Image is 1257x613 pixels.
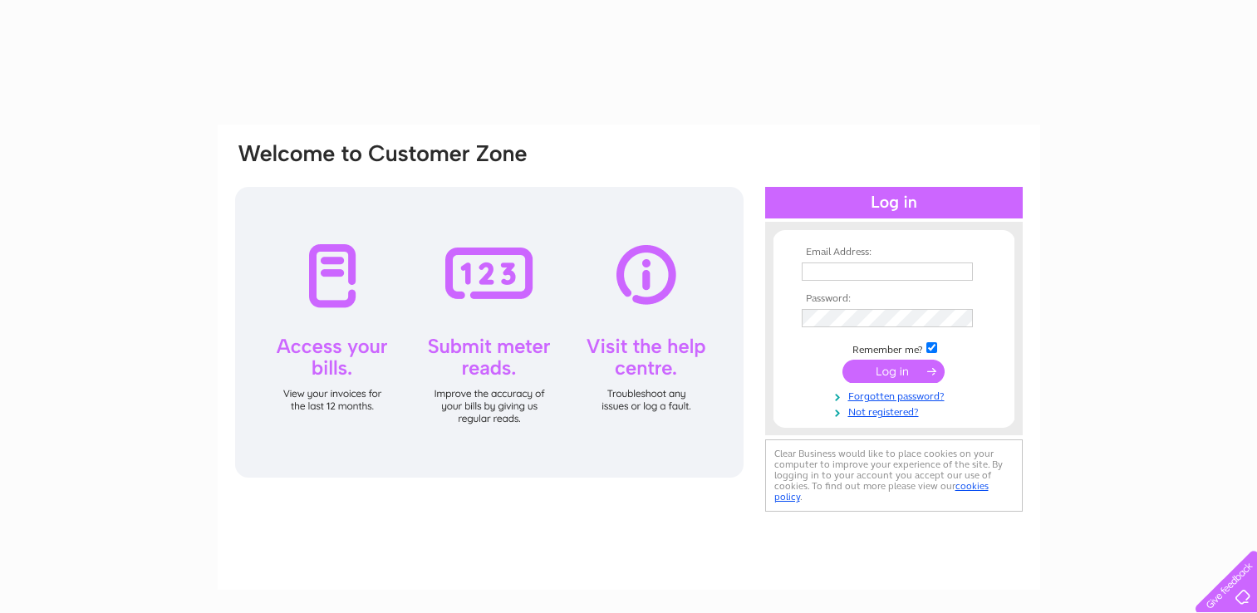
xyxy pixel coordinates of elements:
th: Password: [798,293,990,305]
td: Remember me? [798,340,990,356]
div: Clear Business would like to place cookies on your computer to improve your experience of the sit... [765,439,1023,512]
th: Email Address: [798,247,990,258]
input: Submit [842,360,945,383]
a: Forgotten password? [802,387,990,403]
a: Not registered? [802,403,990,419]
a: cookies policy [774,480,989,503]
